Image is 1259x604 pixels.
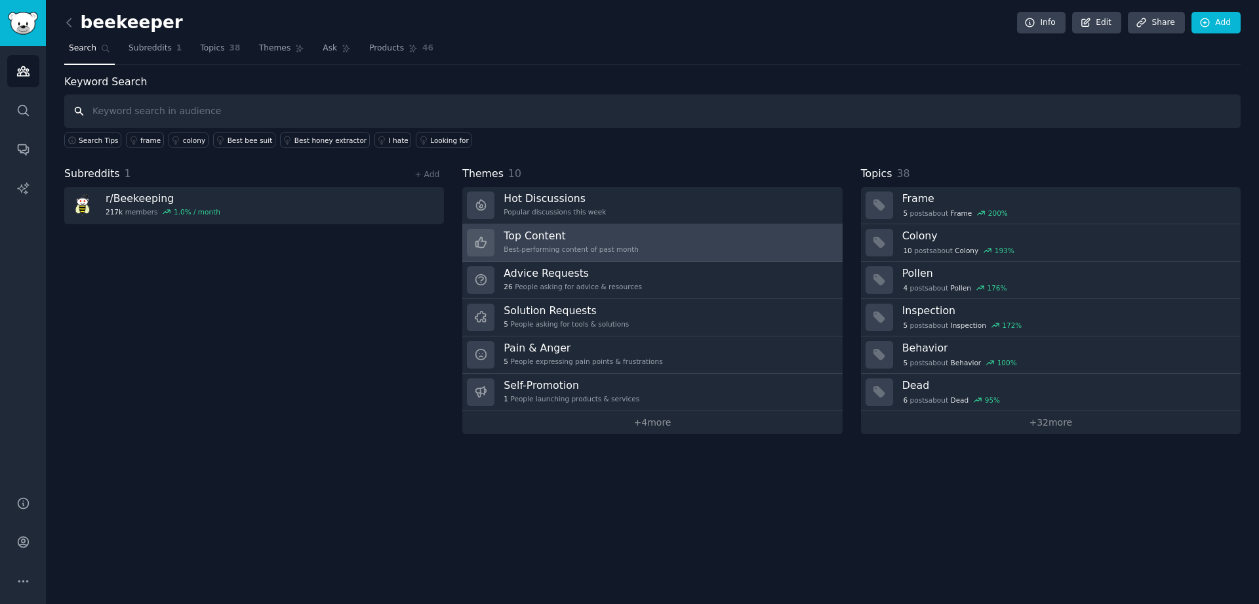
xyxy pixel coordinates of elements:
[997,358,1017,367] div: 100 %
[228,136,273,145] div: Best bee suit
[213,132,275,148] a: Best bee suit
[861,187,1241,224] a: Frame5postsaboutFrame200%
[902,378,1231,392] h3: Dead
[414,170,439,179] a: + Add
[504,357,662,366] div: People expressing pain points & frustrations
[64,38,115,65] a: Search
[1017,12,1066,34] a: Info
[504,245,639,254] div: Best-performing content of past month
[504,341,662,355] h3: Pain & Anger
[504,319,629,329] div: People asking for tools & solutions
[861,374,1241,411] a: Dead6postsaboutDead95%
[902,319,1023,331] div: post s about
[902,394,1001,406] div: post s about
[995,246,1014,255] div: 193 %
[1191,12,1241,34] a: Add
[106,207,123,216] span: 217k
[504,282,512,291] span: 26
[8,12,38,35] img: GummySearch logo
[106,207,220,216] div: members
[504,191,606,205] h3: Hot Discussions
[861,299,1241,336] a: Inspection5postsaboutInspection172%
[902,191,1231,205] h3: Frame
[280,132,370,148] a: Best honey extractor
[903,283,908,292] span: 4
[951,395,969,405] span: Dead
[896,167,909,180] span: 38
[951,321,986,330] span: Inspection
[369,43,404,54] span: Products
[903,246,911,255] span: 10
[64,166,120,182] span: Subreddits
[430,136,469,145] div: Looking for
[259,43,291,54] span: Themes
[504,357,508,366] span: 5
[955,246,978,255] span: Colony
[988,209,1008,218] div: 200 %
[64,12,183,33] h2: beekeeper
[200,43,224,54] span: Topics
[462,262,842,299] a: Advice Requests26People asking for advice & resources
[64,132,121,148] button: Search Tips
[504,229,639,243] h3: Top Content
[951,283,971,292] span: Pollen
[106,191,220,205] h3: r/ Beekeeping
[462,336,842,374] a: Pain & Anger5People expressing pain points & frustrations
[903,358,908,367] span: 5
[140,136,161,145] div: frame
[365,38,438,65] a: Products46
[902,357,1018,369] div: post s about
[318,38,355,65] a: Ask
[389,136,409,145] div: I hate
[374,132,412,148] a: I hate
[504,207,606,216] div: Popular discussions this week
[902,341,1231,355] h3: Behavior
[987,283,1007,292] div: 176 %
[861,336,1241,374] a: Behavior5postsaboutBehavior100%
[504,304,629,317] h3: Solution Requests
[1072,12,1121,34] a: Edit
[903,321,908,330] span: 5
[69,191,96,219] img: Beekeeping
[504,266,642,280] h3: Advice Requests
[861,224,1241,262] a: Colony10postsaboutColony193%
[951,209,972,218] span: Frame
[861,262,1241,299] a: Pollen4postsaboutPollen176%
[902,282,1009,294] div: post s about
[462,299,842,336] a: Solution Requests5People asking for tools & solutions
[422,43,433,54] span: 46
[64,75,147,88] label: Keyword Search
[183,136,205,145] div: colony
[230,43,241,54] span: 38
[416,132,471,148] a: Looking for
[64,94,1241,128] input: Keyword search in audience
[504,282,642,291] div: People asking for advice & resources
[902,245,1016,256] div: post s about
[902,304,1231,317] h3: Inspection
[79,136,119,145] span: Search Tips
[504,378,639,392] h3: Self-Promotion
[903,209,908,218] span: 5
[176,43,182,54] span: 1
[462,187,842,224] a: Hot DiscussionsPopular discussions this week
[861,411,1241,434] a: +32more
[504,394,639,403] div: People launching products & services
[195,38,245,65] a: Topics38
[64,187,444,224] a: r/Beekeeping217kmembers1.0% / month
[1002,321,1022,330] div: 172 %
[294,136,367,145] div: Best honey extractor
[504,319,508,329] span: 5
[508,167,521,180] span: 10
[951,358,982,367] span: Behavior
[124,38,186,65] a: Subreddits1
[504,394,508,403] span: 1
[323,43,337,54] span: Ask
[254,38,310,65] a: Themes
[462,224,842,262] a: Top ContentBest-performing content of past month
[861,166,892,182] span: Topics
[462,374,842,411] a: Self-Promotion1People launching products & services
[169,132,209,148] a: colony
[129,43,172,54] span: Subreddits
[69,43,96,54] span: Search
[125,167,131,180] span: 1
